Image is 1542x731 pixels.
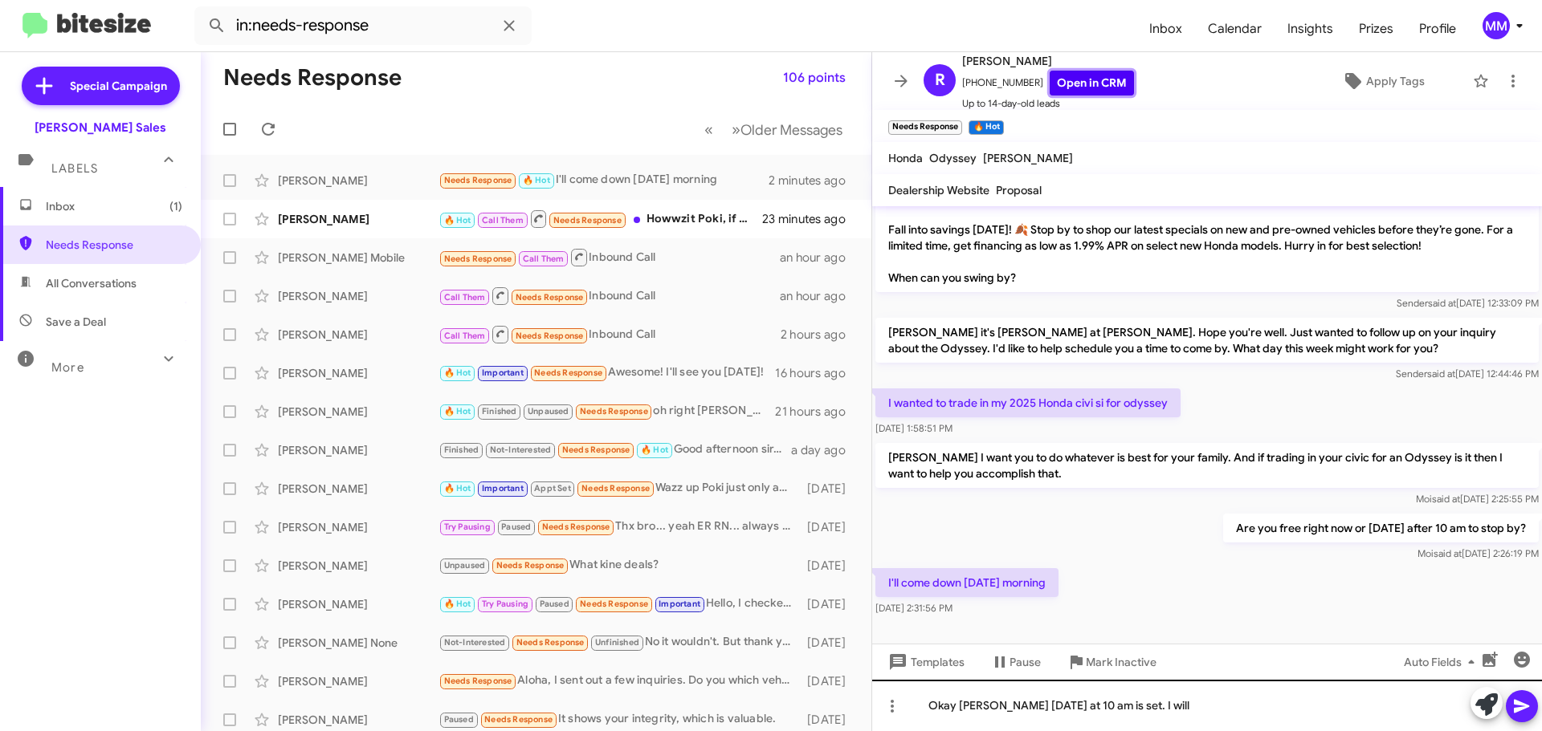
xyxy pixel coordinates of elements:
[278,635,439,651] div: [PERSON_NAME] None
[1418,547,1539,559] span: Moi [DATE] 2:26:19 PM
[875,443,1539,488] p: [PERSON_NAME] I want you to do whatever is best for your family. And if trading in your civic for...
[1406,6,1469,52] a: Profile
[439,633,799,652] div: No it wouldn't. But thank you though.
[278,596,439,612] div: [PERSON_NAME]
[580,406,648,416] span: Needs Response
[780,288,859,304] div: an hour ago
[278,211,439,227] div: [PERSON_NAME]
[1300,67,1465,95] button: Apply Tags
[169,198,182,214] span: (1)
[888,151,923,165] span: Honda
[482,483,524,493] span: Important
[799,712,859,728] div: [DATE]
[444,676,512,686] span: Needs Response
[516,292,584,303] span: Needs Response
[875,388,1181,417] p: I wanted to trade in my 2025 Honda civi si for odyssey
[888,120,962,135] small: Needs Response
[540,599,569,609] span: Paused
[962,95,1134,112] span: Up to 14-day-old leads
[1427,368,1455,380] span: said at
[762,211,859,227] div: 23 minutes ago
[439,402,775,420] div: oh right [PERSON_NAME] no i didn't go [DATE] because someone bought the car [DATE] while i was at...
[439,710,799,729] div: It shows your integrity, which is valuable.
[51,360,84,375] span: More
[935,67,945,93] span: R
[875,568,1059,597] p: I'll come down [DATE] morning
[278,327,439,343] div: [PERSON_NAME]
[278,173,439,189] div: [PERSON_NAME]
[977,648,1054,676] button: Pause
[799,481,859,497] div: [DATE]
[444,445,479,455] span: Finished
[770,63,859,92] button: 106 points
[1346,6,1406,52] a: Prizes
[769,173,859,189] div: 2 minutes ago
[444,522,491,532] span: Try Pausing
[799,673,859,689] div: [DATE]
[1432,493,1460,505] span: said at
[775,404,859,420] div: 21 hours ago
[439,363,775,382] div: Awesome! I'll see you [DATE]!
[1086,648,1156,676] span: Mark Inactive
[439,209,762,229] div: Howwzit Poki, if you can gimme a call back when you have a chance regarding the tundra on kona th...
[444,483,471,493] span: 🔥 Hot
[1136,6,1195,52] span: Inbox
[875,422,953,434] span: [DATE] 1:58:51 PM
[872,648,977,676] button: Templates
[482,406,517,416] span: Finished
[484,714,553,725] span: Needs Response
[22,67,180,105] a: Special Campaign
[888,183,989,197] span: Dealership Website
[482,599,528,609] span: Try Pausing
[278,712,439,728] div: [PERSON_NAME]
[439,556,799,575] div: What kine deals?
[444,292,486,303] span: Call Them
[962,71,1134,95] span: [PHONE_NUMBER]
[444,215,471,225] span: 🔥 Hot
[444,714,474,725] span: Paused
[799,635,859,651] div: [DATE]
[1195,6,1275,52] a: Calendar
[704,120,713,140] span: «
[780,250,859,266] div: an hour ago
[278,673,439,689] div: [PERSON_NAME]
[278,558,439,574] div: [PERSON_NAME]
[875,183,1539,292] p: Hi [PERSON_NAME] it's [PERSON_NAME], Manager at [PERSON_NAME]. Thanks again for reaching out abou...
[781,327,859,343] div: 2 hours ago
[35,120,166,136] div: [PERSON_NAME] Sales
[444,637,506,648] span: Not-Interested
[969,120,1003,135] small: 🔥 Hot
[496,560,565,571] span: Needs Response
[799,558,859,574] div: [DATE]
[439,672,799,690] div: Aloha, I sent out a few inquiries. Do you which vehicle it was?
[278,288,439,304] div: [PERSON_NAME]
[875,602,953,614] span: [DATE] 2:31:56 PM
[278,404,439,420] div: [PERSON_NAME]
[482,368,524,378] span: Important
[194,6,532,45] input: Search
[1054,648,1169,676] button: Mark Inactive
[722,113,852,146] button: Next
[46,314,106,330] span: Save a Deal
[962,51,1134,71] span: [PERSON_NAME]
[1434,547,1462,559] span: said at
[581,483,650,493] span: Needs Response
[516,637,585,648] span: Needs Response
[70,78,167,94] span: Special Campaign
[799,519,859,535] div: [DATE]
[775,365,859,381] div: 16 hours ago
[1050,71,1134,95] a: Open in CRM
[562,445,630,455] span: Needs Response
[1391,648,1494,676] button: Auto Fields
[1275,6,1346,52] a: Insights
[439,518,799,536] div: Thx bro... yeah ER RN... always crazy busy... Ill be in touch. [GEOGRAPHIC_DATA]
[444,331,486,341] span: Call Them
[523,254,565,264] span: Call Them
[1366,67,1425,95] span: Apply Tags
[444,175,512,185] span: Needs Response
[278,250,439,266] div: [PERSON_NAME] Mobile
[595,637,639,648] span: Unfinished
[929,151,977,165] span: Odyssey
[444,254,512,264] span: Needs Response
